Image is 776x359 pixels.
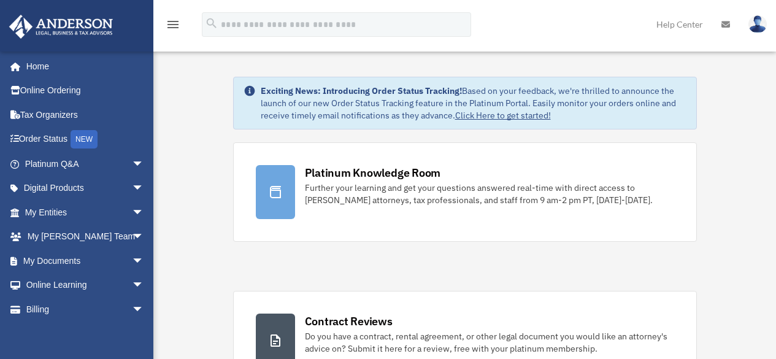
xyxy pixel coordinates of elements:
a: Online Learningarrow_drop_down [9,273,163,298]
div: NEW [71,130,98,149]
img: User Pic [748,15,767,33]
a: Click Here to get started! [455,110,551,121]
a: Billingarrow_drop_down [9,297,163,322]
div: Further your learning and get your questions answered real-time with direct access to [PERSON_NAM... [305,182,674,206]
img: Anderson Advisors Platinum Portal [6,15,117,39]
span: arrow_drop_down [132,152,156,177]
div: Based on your feedback, we're thrilled to announce the launch of our new Order Status Tracking fe... [261,85,686,122]
span: arrow_drop_down [132,297,156,322]
a: Tax Organizers [9,102,163,127]
div: Do you have a contract, rental agreement, or other legal document you would like an attorney's ad... [305,330,674,355]
div: Contract Reviews [305,314,393,329]
strong: Exciting News: Introducing Order Status Tracking! [261,85,462,96]
a: Home [9,54,156,79]
span: arrow_drop_down [132,200,156,225]
i: menu [166,17,180,32]
a: Platinum Knowledge Room Further your learning and get your questions answered real-time with dire... [233,142,697,242]
a: My [PERSON_NAME] Teamarrow_drop_down [9,225,163,249]
i: search [205,17,218,30]
a: My Documentsarrow_drop_down [9,249,163,273]
span: arrow_drop_down [132,176,156,201]
span: arrow_drop_down [132,249,156,274]
a: Platinum Q&Aarrow_drop_down [9,152,163,176]
a: Online Ordering [9,79,163,103]
span: arrow_drop_down [132,273,156,298]
a: menu [166,21,180,32]
div: Platinum Knowledge Room [305,165,441,180]
a: Order StatusNEW [9,127,163,152]
a: My Entitiesarrow_drop_down [9,200,163,225]
span: arrow_drop_down [132,225,156,250]
a: Digital Productsarrow_drop_down [9,176,163,201]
